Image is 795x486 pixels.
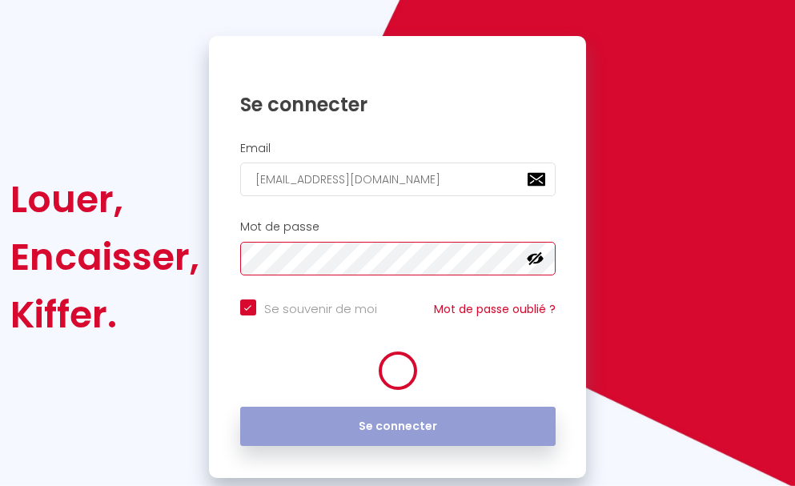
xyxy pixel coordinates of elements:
div: Louer, [10,171,199,228]
h1: Se connecter [240,92,556,117]
a: Mot de passe oublié ? [434,301,556,317]
button: Se connecter [240,407,556,447]
div: Encaisser, [10,228,199,286]
input: Ton Email [240,163,556,196]
h2: Email [240,142,556,155]
div: Kiffer. [10,286,199,343]
h2: Mot de passe [240,220,556,234]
